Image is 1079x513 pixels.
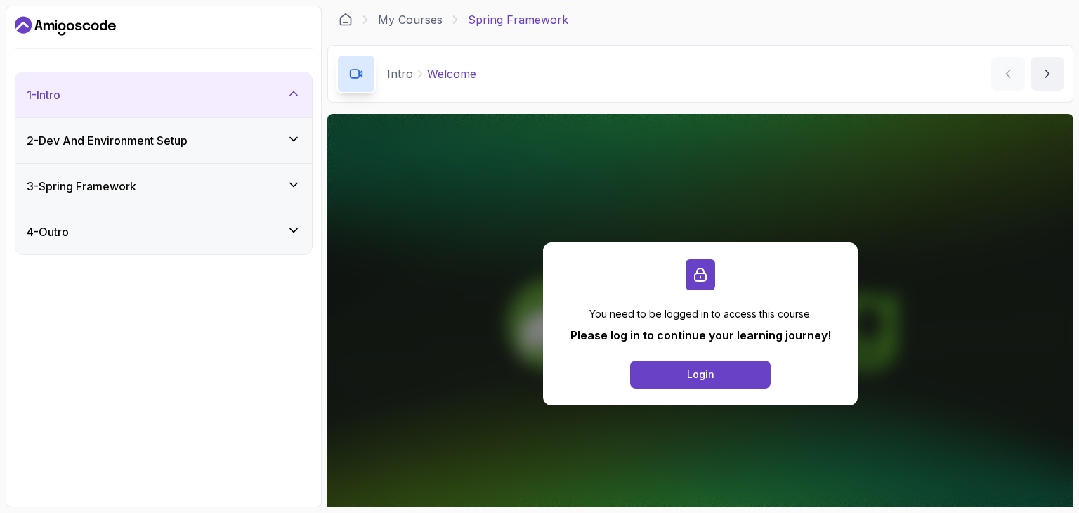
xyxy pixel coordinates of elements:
[339,13,353,27] a: Dashboard
[570,307,831,321] p: You need to be logged in to access this course.
[15,15,116,37] a: Dashboard
[27,178,136,195] h3: 3 - Spring Framework
[387,65,413,82] p: Intro
[15,118,312,163] button: 2-Dev And Environment Setup
[27,223,69,240] h3: 4 - Outro
[15,164,312,209] button: 3-Spring Framework
[15,209,312,254] button: 4-Outro
[27,86,60,103] h3: 1 - Intro
[427,65,476,82] p: Welcome
[991,57,1025,91] button: previous content
[570,327,831,344] p: Please log in to continue your learning journey!
[1031,57,1064,91] button: next content
[27,132,188,149] h3: 2 - Dev And Environment Setup
[15,72,312,117] button: 1-Intro
[630,361,771,389] button: Login
[468,11,568,28] p: Spring Framework
[687,368,714,382] div: Login
[378,11,443,28] a: My Courses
